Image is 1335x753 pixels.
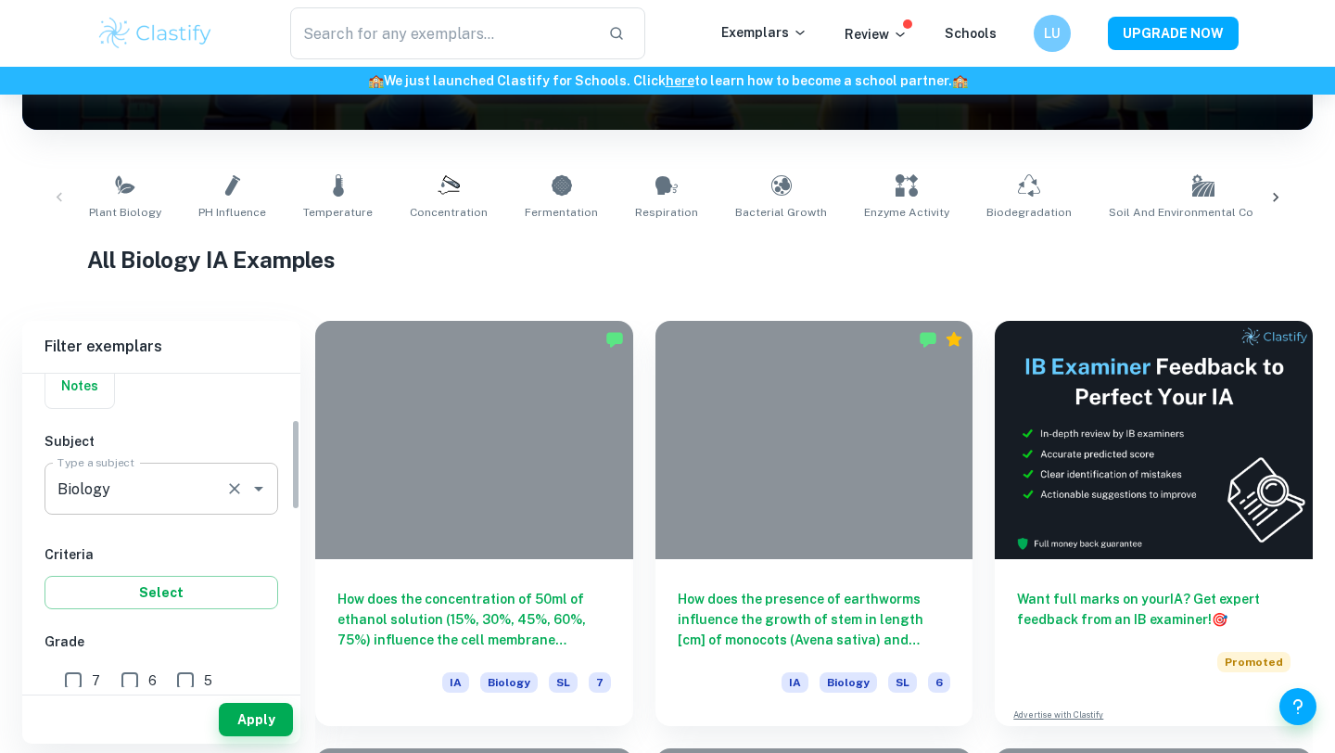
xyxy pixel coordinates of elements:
[4,70,1331,91] h6: We just launched Clastify for Schools. Click to learn how to become a school partner.
[945,26,997,41] a: Schools
[290,7,593,59] input: Search for any exemplars...
[148,670,157,691] span: 6
[845,24,908,45] p: Review
[549,672,578,693] span: SL
[678,589,951,650] h6: How does the presence of earthworms influence the growth of stem in length [cm] of monocots (Aven...
[480,672,538,693] span: Biology
[315,321,633,726] a: How does the concentration of 50ml of ethanol solution (15%, 30%, 45%, 60%, 75%) influence the ce...
[864,204,949,221] span: Enzyme Activity
[986,204,1072,221] span: Biodegradation
[45,364,114,408] button: Notes
[222,476,248,502] button: Clear
[589,672,611,693] span: 7
[605,330,624,349] img: Marked
[219,703,293,736] button: Apply
[1109,204,1298,221] span: Soil and Environmental Conditions
[198,204,266,221] span: pH Influence
[735,204,827,221] span: Bacterial Growth
[655,321,973,726] a: How does the presence of earthworms influence the growth of stem in length [cm] of monocots (Aven...
[410,204,488,221] span: Concentration
[995,321,1313,559] img: Thumbnail
[721,22,807,43] p: Exemplars
[635,204,698,221] span: Respiration
[1279,688,1316,725] button: Help and Feedback
[782,672,808,693] span: IA
[368,73,384,88] span: 🏫
[87,243,1249,276] h1: All Biology IA Examples
[92,670,100,691] span: 7
[666,73,694,88] a: here
[442,672,469,693] span: IA
[888,672,917,693] span: SL
[995,321,1313,726] a: Want full marks on yourIA? Get expert feedback from an IB examiner!PromotedAdvertise with Clastify
[820,672,877,693] span: Biology
[1013,708,1103,721] a: Advertise with Clastify
[303,204,373,221] span: Temperature
[525,204,598,221] span: Fermentation
[204,670,212,691] span: 5
[44,431,278,452] h6: Subject
[1042,23,1063,44] h6: LU
[57,454,134,470] label: Type a subject
[96,15,214,52] img: Clastify logo
[44,544,278,565] h6: Criteria
[337,589,611,650] h6: How does the concentration of 50ml of ethanol solution (15%, 30%, 45%, 60%, 75%) influence the ce...
[22,321,300,373] h6: Filter exemplars
[919,330,937,349] img: Marked
[952,73,968,88] span: 🏫
[44,576,278,609] button: Select
[89,204,161,221] span: Plant Biology
[246,476,272,502] button: Open
[44,632,278,652] h6: Grade
[1108,17,1239,50] button: UPGRADE NOW
[1017,589,1290,630] h6: Want full marks on your IA ? Get expert feedback from an IB examiner!
[945,330,963,349] div: Premium
[1212,612,1227,627] span: 🎯
[928,672,950,693] span: 6
[1217,652,1290,672] span: Promoted
[1034,15,1071,52] button: LU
